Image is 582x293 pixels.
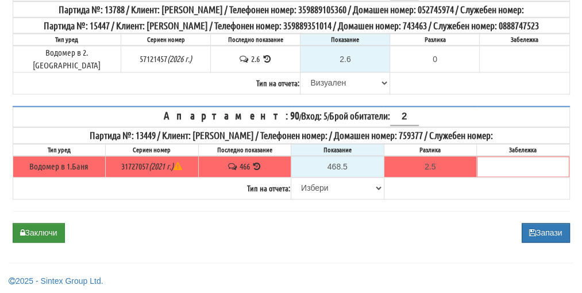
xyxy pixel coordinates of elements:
[261,53,272,64] span: История на показанията
[14,2,569,16] div: Партида №: 13788 / Клиент: [PERSON_NAME] / Телефонен номер: 359889105360 / Домашен номер: 0527459...
[226,161,239,171] span: История на забележките
[198,144,291,156] th: Последно показание
[13,33,121,45] th: Тип уред
[390,33,480,45] th: Разлика
[13,223,65,242] button: Заключи
[240,161,250,171] span: 466
[480,33,569,45] th: Забележка
[301,110,327,121] span: Вход: 5
[477,144,570,156] th: Забележка
[121,45,211,72] td: 57121457
[384,144,477,156] th: Разлика
[13,106,569,127] th: / /
[121,33,211,45] th: Сериен номер
[522,223,570,242] button: Запази
[149,161,182,171] i: Метрологична годност до 2021г.
[14,128,569,142] div: Партида №: 13449 / Клиент: [PERSON_NAME] / Телефонен номер: / Домашен номер: 759377 / Служебен но...
[14,18,569,32] div: Партида №: 15447 / Клиент: [PERSON_NAME] / Телефонен номер: 359889351014 / Домашен номер: 743463 ...
[251,53,260,64] span: 2.6
[9,276,103,285] a: 2025 - Sintex Group Ltd.
[106,144,199,156] th: Сериен номер
[247,183,290,193] b: Тип на отчета:
[329,110,419,121] span: Брой обитатели:
[252,161,263,171] span: История на показанията
[13,156,106,178] td: Водомер в 1.Баня
[211,33,300,45] th: Последно показание
[13,144,106,156] th: Тип уред
[256,78,299,88] b: Тип на отчета:
[238,53,251,64] span: История на забележките
[291,144,384,156] th: Показание
[164,109,299,122] span: Апартамент: 90
[106,156,199,178] td: 31727057
[167,53,192,64] i: Метрологична годност до 2026г.
[13,45,121,72] td: Водомер в 2.[GEOGRAPHIC_DATA]
[300,33,390,45] th: Показание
